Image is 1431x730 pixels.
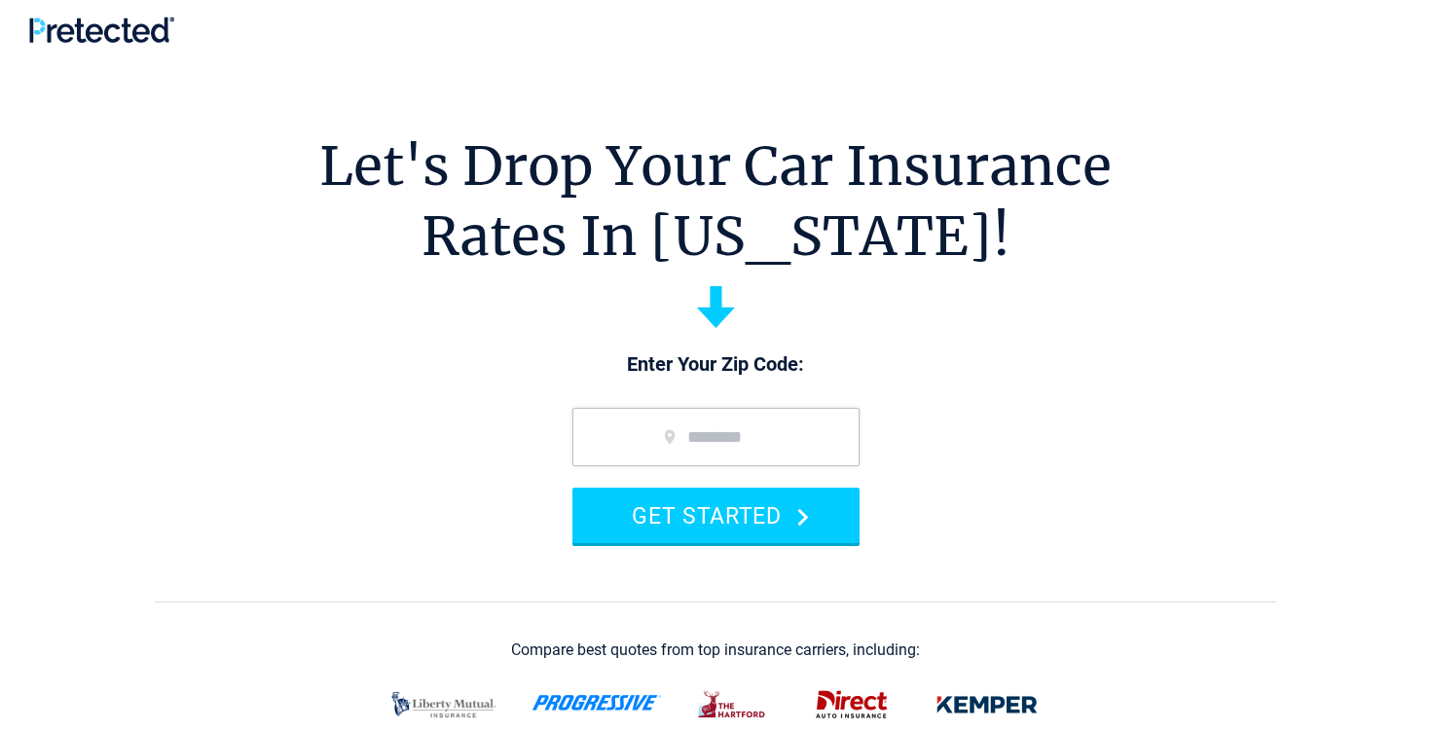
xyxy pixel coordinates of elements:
img: Pretected Logo [29,17,174,43]
button: GET STARTED [572,488,860,543]
img: thehartford [685,679,781,730]
img: kemper [923,679,1051,730]
img: liberty [380,679,508,730]
div: Compare best quotes from top insurance carriers, including: [511,641,920,659]
img: direct [804,679,899,730]
img: progressive [532,695,662,711]
h1: Let's Drop Your Car Insurance Rates In [US_STATE]! [319,131,1112,272]
p: Enter Your Zip Code: [553,351,879,379]
input: zip code [572,408,860,466]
